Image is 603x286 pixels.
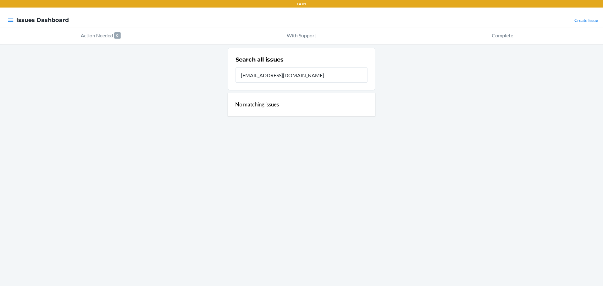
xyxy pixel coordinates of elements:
p: Complete [492,32,513,39]
p: LAX1 [297,1,306,7]
button: With Support [201,28,402,44]
p: 0 [114,32,121,39]
p: Action Needed [81,32,113,39]
h2: Search all issues [236,56,284,64]
p: With Support [287,32,316,39]
a: Create Issue [574,18,598,23]
div: No matching issues [228,93,375,116]
h4: Issues Dashboard [16,16,69,24]
button: Complete [402,28,603,44]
